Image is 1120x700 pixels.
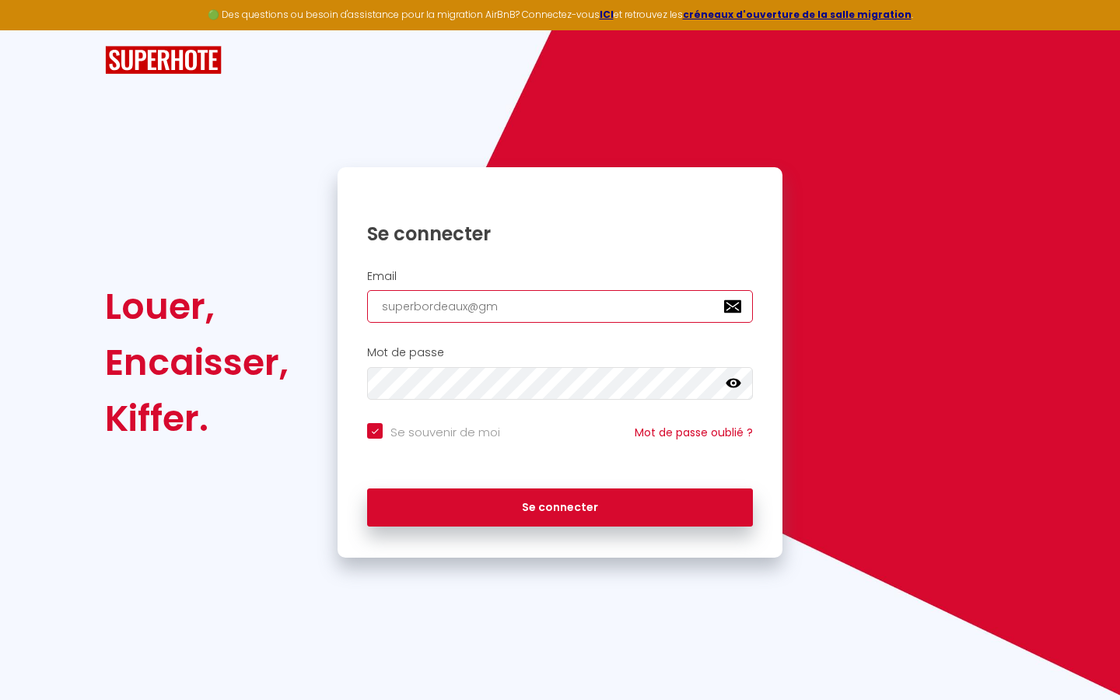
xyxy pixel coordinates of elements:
[600,8,614,21] a: ICI
[367,488,753,527] button: Se connecter
[105,46,222,75] img: SuperHote logo
[635,425,753,440] a: Mot de passe oublié ?
[105,278,289,334] div: Louer,
[367,290,753,323] input: Ton Email
[367,222,753,246] h1: Se connecter
[367,270,753,283] h2: Email
[367,346,753,359] h2: Mot de passe
[105,334,289,390] div: Encaisser,
[683,8,912,21] a: créneaux d'ouverture de la salle migration
[12,6,59,53] button: Ouvrir le widget de chat LiveChat
[105,390,289,446] div: Kiffer.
